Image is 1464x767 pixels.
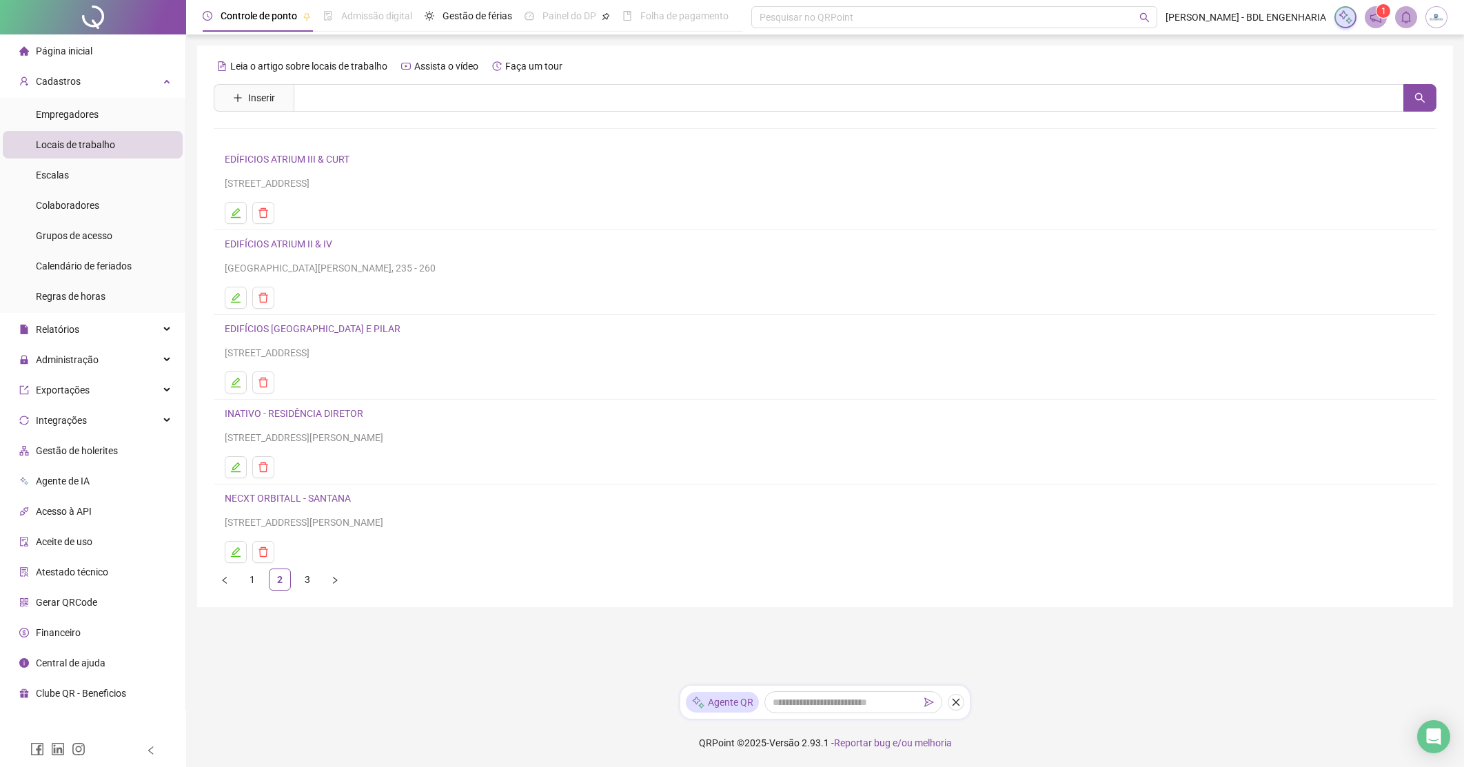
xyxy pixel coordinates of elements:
[296,569,318,591] li: 3
[221,10,297,21] span: Controle de ponto
[1376,4,1390,18] sup: 1
[951,697,961,707] span: close
[36,597,97,608] span: Gerar QRCode
[270,569,290,590] a: 2
[36,200,99,211] span: Colaboradores
[36,45,92,57] span: Página inicial
[1381,6,1386,16] span: 1
[36,354,99,365] span: Administração
[230,61,387,72] span: Leia o artigo sobre locais de trabalho
[248,90,275,105] span: Inserir
[1139,12,1150,23] span: search
[19,688,29,698] span: gift
[691,695,705,710] img: sparkle-icon.fc2bf0ac1784a2077858766a79e2daf3.svg
[36,291,105,302] span: Regras de horas
[36,415,87,426] span: Integrações
[258,546,269,558] span: delete
[19,567,29,577] span: solution
[297,569,318,590] a: 3
[443,10,512,21] span: Gestão de férias
[225,176,1425,191] div: [STREET_ADDRESS]
[331,576,339,584] span: right
[225,323,400,334] a: EDIFÍCIOS [GEOGRAPHIC_DATA] E PILAR
[225,515,1425,530] div: [STREET_ADDRESS][PERSON_NAME]
[225,238,332,249] a: EDIFÍCIOS ATRIUM II & IV
[51,742,65,756] span: linkedin
[505,61,562,72] span: Faça um tour
[834,737,952,748] span: Reportar bug e/ou melhoria
[269,569,291,591] li: 2
[214,569,236,591] button: left
[36,506,92,517] span: Acesso à API
[36,385,90,396] span: Exportações
[36,627,81,638] span: Financeiro
[146,746,156,755] span: left
[924,697,934,707] span: send
[1400,11,1412,23] span: bell
[542,10,596,21] span: Painel do DP
[19,507,29,516] span: api
[492,61,502,71] span: history
[640,10,729,21] span: Folha de pagamento
[258,462,269,473] span: delete
[225,260,1425,276] div: [GEOGRAPHIC_DATA][PERSON_NAME], 235 - 260
[258,292,269,303] span: delete
[217,61,227,71] span: file-text
[241,569,263,591] li: 1
[1370,11,1382,23] span: notification
[258,377,269,388] span: delete
[72,742,85,756] span: instagram
[19,446,29,456] span: apartment
[242,569,263,590] a: 1
[36,230,112,241] span: Grupos de acesso
[19,628,29,637] span: dollar
[30,742,44,756] span: facebook
[225,493,351,504] a: NECXT ORBITALL - SANTANA
[36,445,118,456] span: Gestão de holerites
[230,292,241,303] span: edit
[19,355,29,365] span: lock
[36,657,105,668] span: Central de ajuda
[324,569,346,591] li: Próxima página
[203,11,212,21] span: clock-circle
[686,692,759,713] div: Agente QR
[258,207,269,218] span: delete
[1426,7,1447,28] img: 25087
[525,11,534,21] span: dashboard
[19,325,29,334] span: file
[323,11,333,21] span: file-done
[1414,92,1425,103] span: search
[19,597,29,607] span: qrcode
[221,576,229,584] span: left
[1166,10,1326,25] span: [PERSON_NAME] - BDL ENGENHARIA
[222,87,286,109] button: Inserir
[225,430,1425,445] div: [STREET_ADDRESS][PERSON_NAME]
[36,536,92,547] span: Aceite de uso
[230,462,241,473] span: edit
[225,154,349,165] a: EDÍFICIOS ATRIUM III & CURT
[19,658,29,668] span: info-circle
[19,385,29,395] span: export
[230,207,241,218] span: edit
[425,11,434,21] span: sun
[230,377,241,388] span: edit
[36,170,69,181] span: Escalas
[36,139,115,150] span: Locais de trabalho
[341,10,412,21] span: Admissão digital
[19,46,29,56] span: home
[19,76,29,86] span: user-add
[19,537,29,546] span: audit
[36,688,126,699] span: Clube QR - Beneficios
[233,93,243,103] span: plus
[36,109,99,120] span: Empregadores
[225,345,1425,360] div: [STREET_ADDRESS]
[414,61,478,72] span: Assista o vídeo
[225,408,363,419] a: INATIVO - RESIDÊNCIA DIRETOR
[324,569,346,591] button: right
[214,569,236,591] li: Página anterior
[303,12,311,21] span: pushpin
[1417,720,1450,753] div: Open Intercom Messenger
[36,76,81,87] span: Cadastros
[401,61,411,71] span: youtube
[36,475,90,487] span: Agente de IA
